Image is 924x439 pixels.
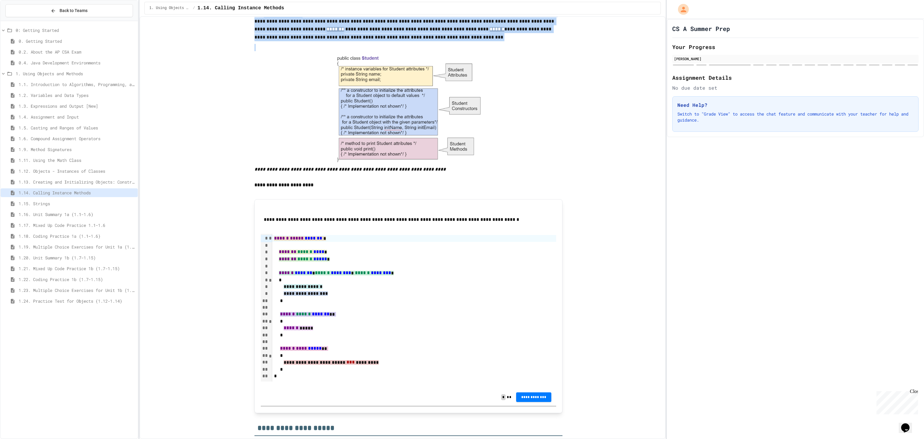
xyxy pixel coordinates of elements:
[149,6,191,11] span: 1. Using Objects and Methods
[19,244,135,250] span: 1.19. Multiple Choice Exercises for Unit 1a (1.1-1.6)
[672,84,919,91] div: No due date set
[674,56,917,61] div: [PERSON_NAME]
[19,49,135,55] span: 0.2. About the AP CSA Exam
[677,111,913,123] p: Switch to "Grade View" to access the chat feature and communicate with your teacher for help and ...
[19,265,135,272] span: 1.21. Mixed Up Code Practice 1b (1.7-1.15)
[19,125,135,131] span: 1.5. Casting and Ranges of Values
[19,200,135,207] span: 1.15. Strings
[19,233,135,239] span: 1.18. Coding Practice 1a (1.1-1.6)
[672,73,919,82] h2: Assignment Details
[19,287,135,293] span: 1.23. Multiple Choice Exercises for Unit 1b (1.9-1.15)
[19,255,135,261] span: 1.20. Unit Summary 1b (1.7-1.15)
[19,222,135,228] span: 1.17. Mixed Up Code Practice 1.1-1.6
[19,135,135,142] span: 1.6. Compound Assignment Operators
[19,92,135,98] span: 1.2. Variables and Data Types
[2,2,42,38] div: Chat with us now!Close
[874,389,918,414] iframe: chat widget
[19,60,135,66] span: 0.4. Java Development Environments
[19,146,135,153] span: 1.9. Method Signatures
[19,211,135,218] span: 1.16. Unit Summary 1a (1.1-1.6)
[5,4,133,17] button: Back to Teams
[60,8,88,14] span: Back to Teams
[19,103,135,109] span: 1.3. Expressions and Output [New]
[19,179,135,185] span: 1.13. Creating and Initializing Objects: Constructors
[19,190,135,196] span: 1.14. Calling Instance Methods
[19,157,135,163] span: 1.11. Using the Math Class
[19,114,135,120] span: 1.4. Assignment and Input
[672,43,919,51] h2: Your Progress
[677,101,913,109] h3: Need Help?
[193,6,195,11] span: /
[16,27,135,33] span: 0: Getting Started
[19,81,135,88] span: 1.1. Introduction to Algorithms, Programming, and Compilers
[672,2,690,16] div: My Account
[19,38,135,44] span: 0. Getting Started
[16,70,135,77] span: 1. Using Objects and Methods
[19,298,135,304] span: 1.24. Practice Test for Objects (1.12-1.14)
[19,276,135,283] span: 1.22. Coding Practice 1b (1.7-1.15)
[672,24,730,33] h1: CS A Summer Prep
[899,415,918,433] iframe: chat widget
[198,5,284,12] span: 1.14. Calling Instance Methods
[19,168,135,174] span: 1.12. Objects - Instances of Classes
